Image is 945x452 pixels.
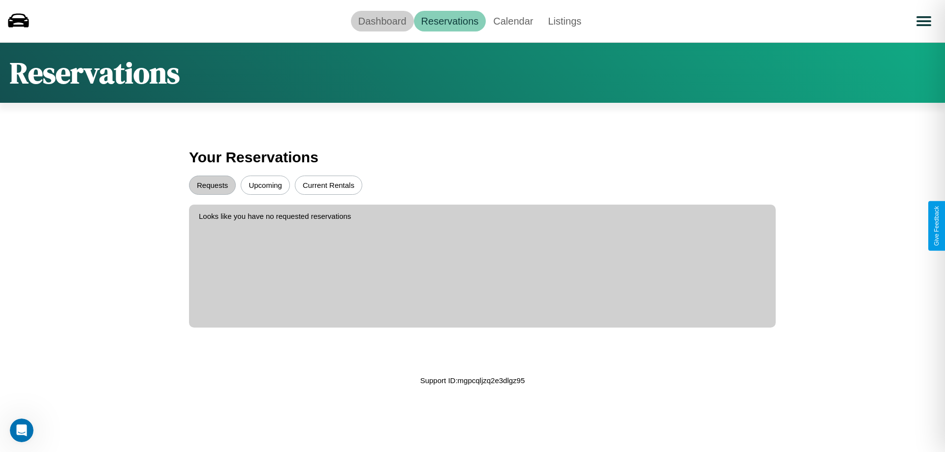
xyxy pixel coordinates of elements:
[540,11,589,31] a: Listings
[189,144,756,171] h3: Your Reservations
[199,210,766,223] p: Looks like you have no requested reservations
[10,419,33,442] iframe: Intercom live chat
[486,11,540,31] a: Calendar
[10,53,180,93] h1: Reservations
[933,206,940,246] div: Give Feedback
[910,7,938,35] button: Open menu
[295,176,362,195] button: Current Rentals
[414,11,486,31] a: Reservations
[189,176,236,195] button: Requests
[351,11,414,31] a: Dashboard
[420,374,525,387] p: Support ID: mgpcqljzq2e3dlgz95
[241,176,290,195] button: Upcoming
